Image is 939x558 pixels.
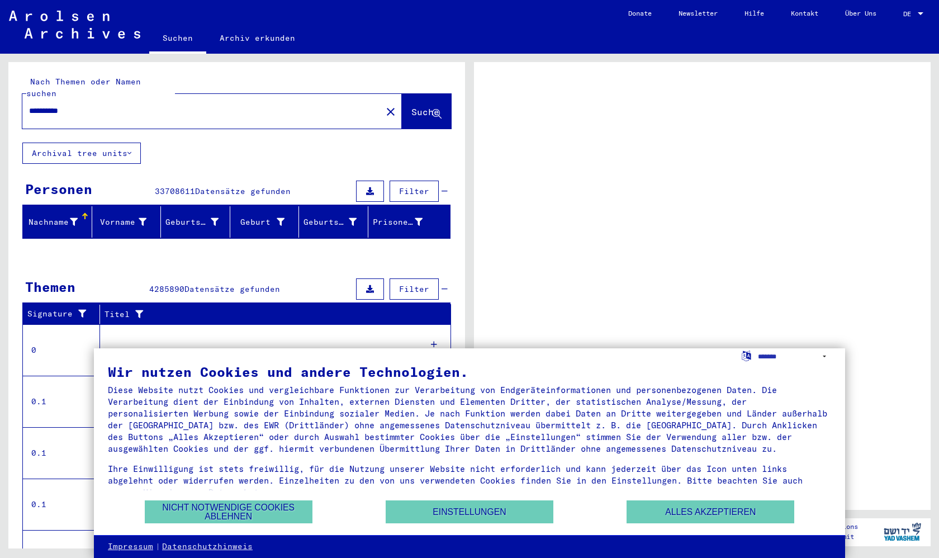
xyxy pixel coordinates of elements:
[108,463,831,498] div: Ihre Einwilligung ist stets freiwillig, für die Nutzung unserer Website nicht erforderlich und ka...
[23,427,100,479] td: 0.1
[23,206,92,238] mat-header-cell: Nachname
[25,179,92,199] div: Personen
[368,206,450,238] mat-header-cell: Prisoner #
[155,186,195,196] span: 33708611
[97,216,147,228] div: Vorname
[108,365,831,379] div: Wir nutzen Cookies und andere Technologien.
[92,206,162,238] mat-header-cell: Vorname
[162,541,253,552] a: Datenschutzhinweis
[23,324,100,376] td: 0
[881,518,923,546] img: yv_logo.png
[105,305,440,323] div: Titel
[145,500,312,523] button: Nicht notwendige Cookies ablehnen
[390,278,439,300] button: Filter
[230,206,300,238] mat-header-cell: Geburt‏
[373,216,423,228] div: Prisoner #
[627,500,794,523] button: Alles akzeptieren
[206,25,309,51] a: Archiv erkunden
[27,305,102,323] div: Signature
[195,186,291,196] span: Datensätze gefunden
[235,216,285,228] div: Geburt‏
[27,308,91,320] div: Signature
[741,350,752,361] label: Sprache auswählen
[299,206,368,238] mat-header-cell: Geburtsdatum
[97,213,161,231] div: Vorname
[27,213,92,231] div: Nachname
[384,105,397,119] mat-icon: close
[108,541,153,552] a: Impressum
[373,213,437,231] div: Prisoner #
[380,100,402,122] button: Clear
[903,10,916,18] span: DE
[23,376,100,427] td: 0.1
[165,216,219,228] div: Geburtsname
[303,213,371,231] div: Geburtsdatum
[758,348,831,365] select: Sprache auswählen
[165,213,233,231] div: Geburtsname
[149,25,206,54] a: Suchen
[22,143,141,164] button: Archival tree units
[303,216,357,228] div: Geburtsdatum
[390,181,439,202] button: Filter
[108,384,831,455] div: Diese Website nutzt Cookies und vergleichbare Funktionen zur Verarbeitung von Endgeräteinformatio...
[105,309,429,320] div: Titel
[184,284,280,294] span: Datensätze gefunden
[411,106,439,117] span: Suche
[402,94,451,129] button: Suche
[23,479,100,530] td: 0.1
[161,206,230,238] mat-header-cell: Geburtsname
[25,277,75,297] div: Themen
[399,186,429,196] span: Filter
[399,284,429,294] span: Filter
[27,216,78,228] div: Nachname
[26,77,141,98] mat-label: Nach Themen oder Namen suchen
[235,213,299,231] div: Geburt‏
[9,11,140,39] img: Arolsen_neg.svg
[149,284,184,294] span: 4285890
[386,500,553,523] button: Einstellungen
